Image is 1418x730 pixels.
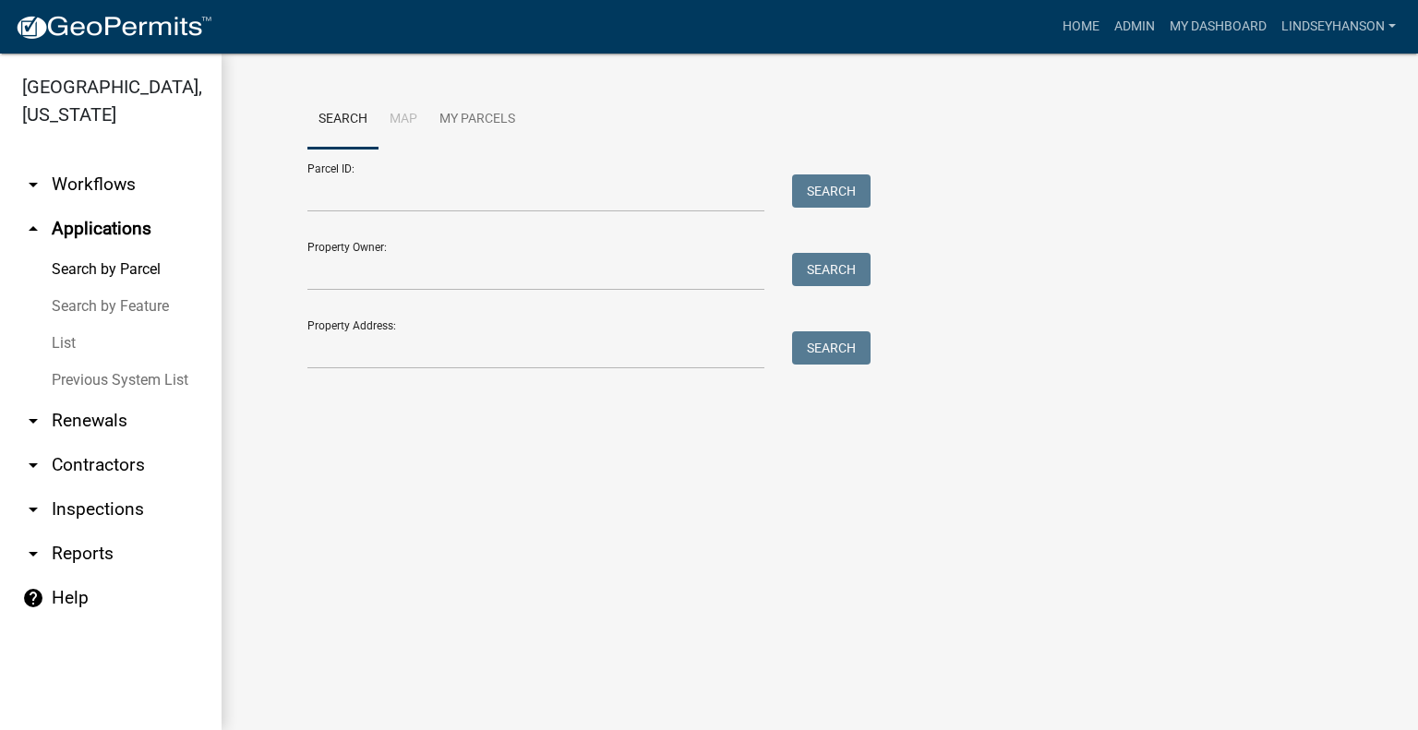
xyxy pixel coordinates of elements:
a: My Dashboard [1162,9,1274,44]
i: arrow_drop_down [22,454,44,476]
a: My Parcels [428,90,526,150]
i: arrow_drop_down [22,174,44,196]
i: arrow_drop_up [22,218,44,240]
a: Search [307,90,379,150]
i: arrow_drop_down [22,410,44,432]
i: arrow_drop_down [22,498,44,521]
a: Home [1055,9,1107,44]
button: Search [792,253,871,286]
i: help [22,587,44,609]
i: arrow_drop_down [22,543,44,565]
a: Admin [1107,9,1162,44]
button: Search [792,331,871,365]
button: Search [792,174,871,208]
a: Lindseyhanson [1274,9,1403,44]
